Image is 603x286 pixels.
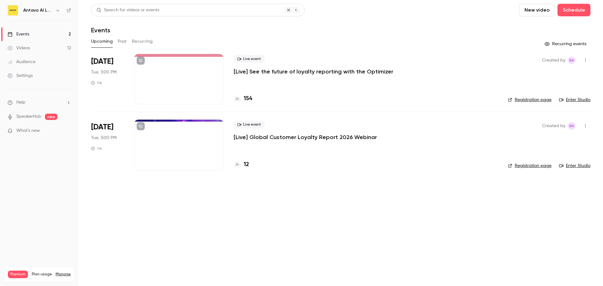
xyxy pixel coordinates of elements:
span: Created by [542,57,565,64]
a: [Live] Global Customer Loyalty Report 2026 Webinar [234,133,377,141]
span: Created by [542,122,565,130]
a: Enter Studio [559,163,590,169]
button: Past [118,36,127,46]
div: Videos [8,45,30,51]
span: Plan usage [32,272,52,277]
button: Recurring events [542,39,590,49]
button: Schedule [557,4,590,16]
img: Antavo AI Loyalty Cloud [8,5,18,15]
button: New video [519,4,555,16]
h6: Antavo AI Loyalty Cloud [23,7,53,13]
span: Premium [8,271,28,278]
a: Registration page [508,97,551,103]
span: BK [569,57,574,64]
a: Manage [56,272,71,277]
span: Barbara Kekes Szabo [568,122,575,130]
div: Settings [8,73,33,79]
div: Search for videos or events [96,7,159,13]
iframe: Noticeable Trigger [63,128,71,134]
a: 12 [234,160,249,169]
a: 154 [234,94,252,103]
a: SpeakerHub [16,113,41,120]
h4: 154 [244,94,252,103]
a: Enter Studio [559,97,590,103]
button: Upcoming [91,36,113,46]
h4: 12 [244,160,249,169]
span: Help [16,99,25,106]
a: Registration page [508,163,551,169]
span: [DATE] [91,122,113,132]
button: Recurring [132,36,153,46]
div: 1 h [91,146,102,151]
h1: Events [91,26,110,34]
div: Audience [8,59,35,65]
span: Tue, 3:00 PM [91,135,117,141]
span: Live event [234,55,265,63]
div: Events [8,31,29,37]
span: What's new [16,127,40,134]
li: help-dropdown-opener [8,99,71,106]
div: Feb 3 Tue, 3:00 PM (Europe/Budapest) [91,120,124,170]
div: Sep 23 Tue, 3:00 PM (Europe/Budapest) [91,54,124,104]
span: Barbara Kekes Szabo [568,57,575,64]
span: Live event [234,121,265,128]
span: Tue, 3:00 PM [91,69,117,75]
span: [DATE] [91,57,113,67]
span: new [45,114,57,120]
div: 1 h [91,80,102,85]
a: [Live] See the future of loyalty reporting with the Optimizer [234,68,393,75]
span: BK [569,122,574,130]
